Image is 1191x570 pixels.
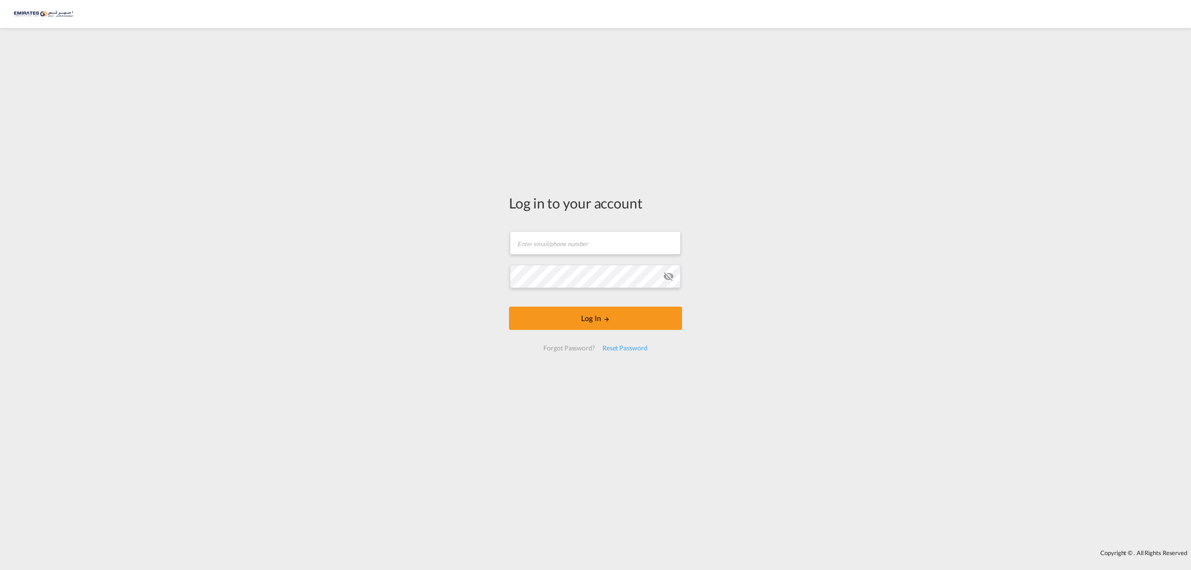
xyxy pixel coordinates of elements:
[599,340,651,356] div: Reset Password
[509,307,682,330] button: LOGIN
[540,340,598,356] div: Forgot Password?
[509,193,682,213] div: Log in to your account
[14,4,77,25] img: c67187802a5a11ec94275b5db69a26e6.png
[663,271,674,282] md-icon: icon-eye-off
[510,231,681,255] input: Enter email/phone number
